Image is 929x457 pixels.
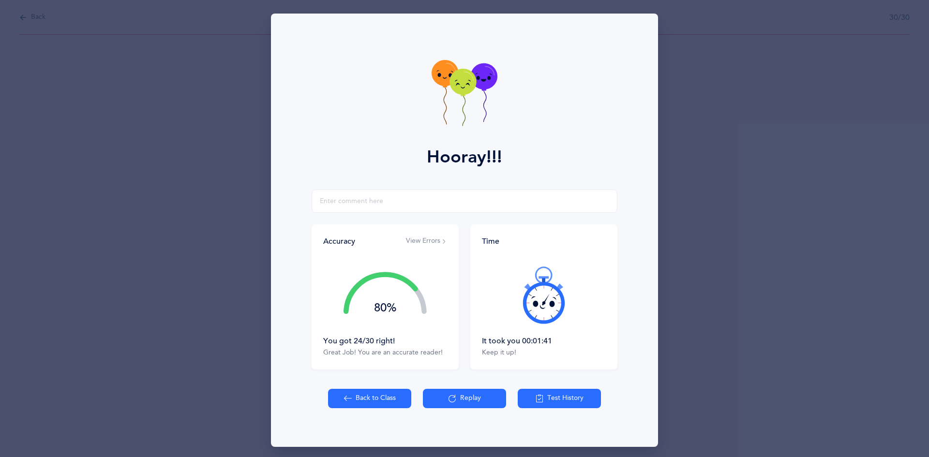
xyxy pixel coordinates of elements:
[328,389,411,408] button: Back to Class
[323,348,447,358] div: Great Job! You are an accurate reader!
[423,389,506,408] button: Replay
[344,302,427,314] div: 80%
[312,190,617,213] input: Enter comment here
[427,144,502,170] div: Hooray!!!
[323,236,355,247] div: Accuracy
[482,348,606,358] div: Keep it up!
[323,336,447,346] div: You got 24/30 right!
[482,236,606,247] div: Time
[482,336,606,346] div: It took you 00:01:41
[518,389,601,408] button: Test History
[406,236,447,246] button: View Errors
